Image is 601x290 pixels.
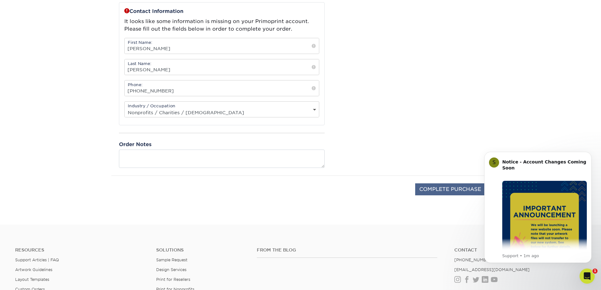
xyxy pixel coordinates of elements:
iframe: Intercom notifications message [475,142,601,273]
p: Contact Information [124,8,319,15]
a: Artwork Guidelines [15,267,52,272]
a: Print for Resellers [156,277,190,282]
a: Sample Request [156,257,187,262]
img: DigiCert Secured Site Seal [116,183,148,202]
a: Design Services [156,267,186,272]
h4: From the Blog [257,247,437,253]
p: It looks like some information is missing on your Primoprint account. Please fill out the fields ... [124,18,319,33]
a: Support Articles | FAQ [15,257,59,262]
h4: Resources [15,247,147,253]
input: COMPLETE PURCHASE [415,183,485,195]
a: [PHONE_NUMBER] [454,257,493,262]
a: [EMAIL_ADDRESS][DOMAIN_NAME] [454,267,530,272]
iframe: Intercom live chat [580,269,595,284]
a: Contact [454,247,586,253]
label: Order Notes [119,141,151,148]
iframe: Google Customer Reviews [2,271,54,288]
h4: Solutions [156,247,247,253]
span: 1 [592,269,598,274]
